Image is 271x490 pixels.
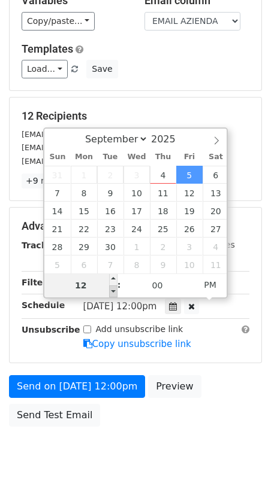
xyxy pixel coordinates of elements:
[211,433,271,490] iframe: Chat Widget
[150,238,176,255] span: October 2, 2025
[124,166,150,184] span: September 3, 2025
[97,166,124,184] span: September 2, 2025
[44,202,71,220] span: September 14, 2025
[22,325,80,334] strong: Unsubscribe
[124,238,150,255] span: October 1, 2025
[83,339,191,349] a: Copy unsubscribe link
[71,184,97,202] span: September 8, 2025
[121,273,194,297] input: Minute
[44,238,71,255] span: September 28, 2025
[176,220,203,238] span: September 26, 2025
[22,220,249,233] h5: Advanced
[148,133,191,145] input: Year
[203,166,229,184] span: September 6, 2025
[71,202,97,220] span: September 15, 2025
[96,323,183,336] label: Add unsubscribe link
[22,130,155,139] small: [EMAIL_ADDRESS][DOMAIN_NAME]
[71,255,97,273] span: October 6, 2025
[22,109,249,123] h5: 12 Recipients
[71,220,97,238] span: September 22, 2025
[86,60,118,78] button: Save
[44,184,71,202] span: September 7, 2025
[150,255,176,273] span: October 9, 2025
[203,184,229,202] span: September 13, 2025
[124,255,150,273] span: October 8, 2025
[71,166,97,184] span: September 1, 2025
[22,174,67,188] a: +9 more
[150,220,176,238] span: September 25, 2025
[176,166,203,184] span: September 5, 2025
[97,202,124,220] span: September 16, 2025
[124,184,150,202] span: September 10, 2025
[22,143,155,152] small: [EMAIL_ADDRESS][DOMAIN_NAME]
[22,12,95,31] a: Copy/paste...
[150,202,176,220] span: September 18, 2025
[203,202,229,220] span: September 20, 2025
[97,255,124,273] span: October 7, 2025
[124,202,150,220] span: September 17, 2025
[44,273,118,297] input: Hour
[83,301,157,312] span: [DATE] 12:00pm
[97,238,124,255] span: September 30, 2025
[150,184,176,202] span: September 11, 2025
[150,166,176,184] span: September 4, 2025
[44,166,71,184] span: August 31, 2025
[176,184,203,202] span: September 12, 2025
[97,153,124,161] span: Tue
[176,255,203,273] span: October 10, 2025
[194,273,227,297] span: Click to toggle
[44,220,71,238] span: September 21, 2025
[22,241,62,250] strong: Tracking
[124,220,150,238] span: September 24, 2025
[203,153,229,161] span: Sat
[203,238,229,255] span: October 4, 2025
[22,278,52,287] strong: Filters
[44,153,71,161] span: Sun
[22,42,73,55] a: Templates
[22,60,68,78] a: Load...
[148,375,201,398] a: Preview
[124,153,150,161] span: Wed
[211,433,271,490] div: Widget chat
[22,157,155,166] small: [EMAIL_ADDRESS][DOMAIN_NAME]
[71,153,97,161] span: Mon
[188,239,234,251] label: UTM Codes
[71,238,97,255] span: September 29, 2025
[9,375,145,398] a: Send on [DATE] 12:00pm
[176,238,203,255] span: October 3, 2025
[176,202,203,220] span: September 19, 2025
[203,255,229,273] span: October 11, 2025
[203,220,229,238] span: September 27, 2025
[176,153,203,161] span: Fri
[9,404,100,427] a: Send Test Email
[97,220,124,238] span: September 23, 2025
[22,300,65,310] strong: Schedule
[150,153,176,161] span: Thu
[44,255,71,273] span: October 5, 2025
[118,273,121,297] span: :
[97,184,124,202] span: September 9, 2025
